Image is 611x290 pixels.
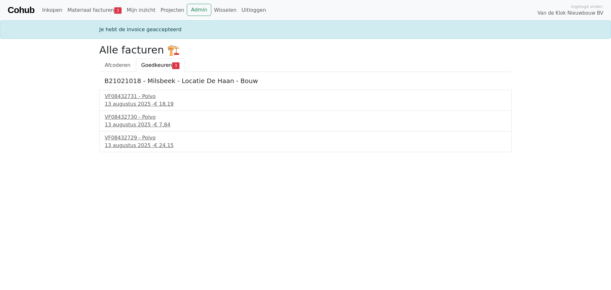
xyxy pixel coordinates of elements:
a: Mijn inzicht [124,4,158,17]
div: VF08432729 - Polvo [105,134,506,142]
a: Admin [187,4,211,16]
div: 13 augustus 2025 - [105,100,506,108]
div: VF08432731 - Polvo [105,93,506,100]
a: Materiaal facturen3 [65,4,124,17]
a: VF08432731 - Polvo13 augustus 2025 -€ 18,19 [105,93,506,108]
a: VF08432729 - Polvo13 augustus 2025 -€ 24,15 [105,134,506,149]
span: 3 [172,62,179,69]
a: Projecten [158,4,187,17]
a: Inkopen [39,4,65,17]
h5: B21021018 - Milsbeek - Locatie De Haan - Bouw [104,77,507,85]
a: Cohub [8,3,34,18]
a: Wisselen [211,4,239,17]
span: Van de Klok Nieuwbouw BV [537,10,603,17]
span: 3 [114,7,122,14]
h2: Alle facturen 🏗️ [99,44,512,56]
div: 13 augustus 2025 - [105,142,506,149]
div: Je hebt de invoice geaccepteerd [95,26,516,33]
span: Afcoderen [105,62,130,68]
span: Goedkeuren [141,62,172,68]
div: VF08432730 - Polvo [105,113,506,121]
span: € 24,15 [154,142,173,148]
a: Goedkeuren3 [136,59,185,72]
a: Afcoderen [99,59,136,72]
a: VF08432730 - Polvo13 augustus 2025 -€ 7,84 [105,113,506,129]
a: Uitloggen [239,4,269,17]
span: Ingelogd onder: [571,4,603,10]
span: € 7,84 [154,122,170,128]
div: 13 augustus 2025 - [105,121,506,129]
span: € 18,19 [154,101,173,107]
